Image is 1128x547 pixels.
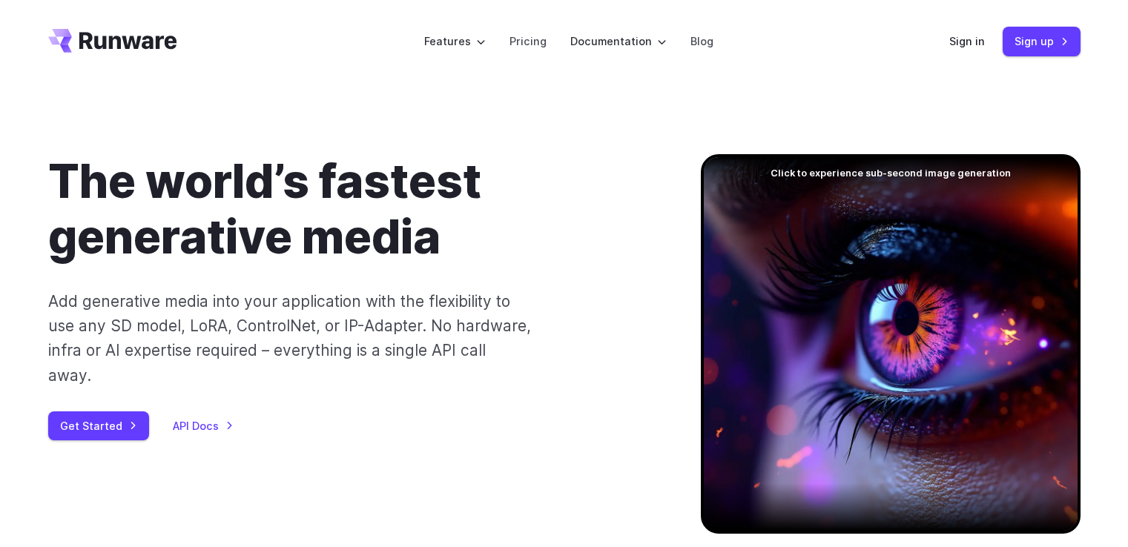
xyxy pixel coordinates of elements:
[949,33,985,50] a: Sign in
[424,33,486,50] label: Features
[1003,27,1081,56] a: Sign up
[48,289,532,388] p: Add generative media into your application with the flexibility to use any SD model, LoRA, Contro...
[48,154,653,265] h1: The world’s fastest generative media
[48,29,177,53] a: Go to /
[570,33,667,50] label: Documentation
[690,33,713,50] a: Blog
[173,417,234,434] a: API Docs
[48,411,149,440] a: Get Started
[509,33,547,50] a: Pricing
